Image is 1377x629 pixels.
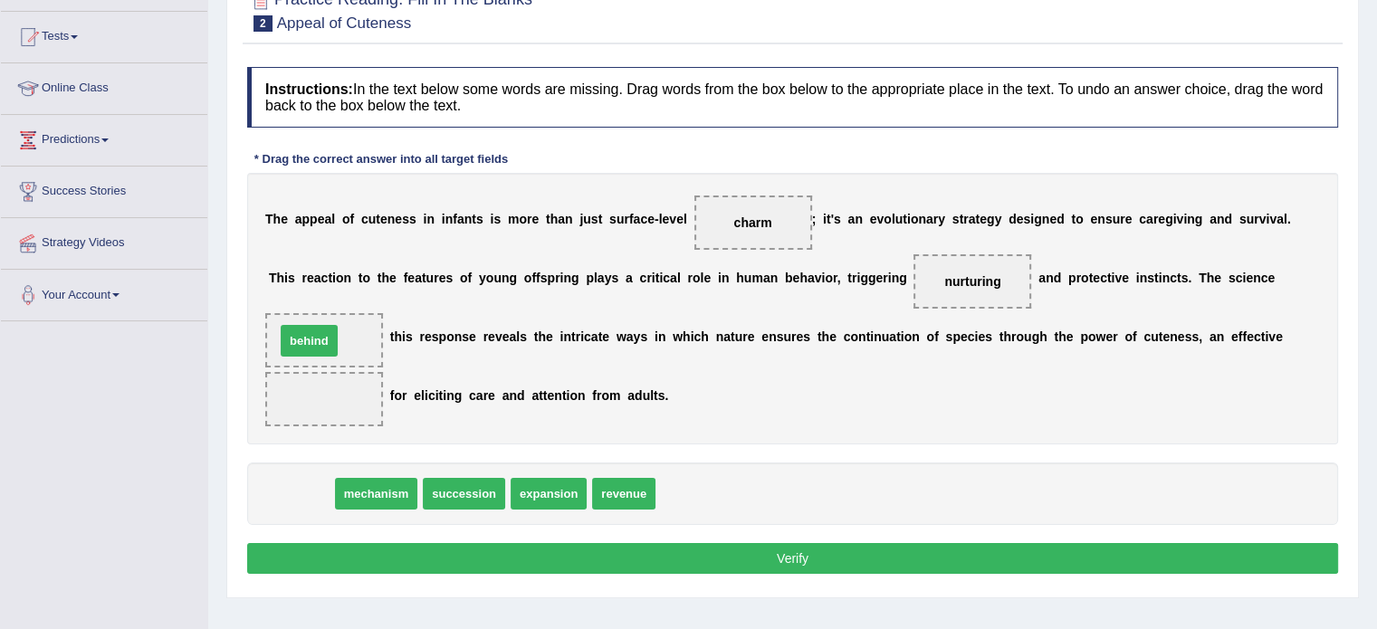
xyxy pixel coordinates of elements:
b: c [1170,271,1177,285]
b: s [609,212,617,226]
b: a [598,271,605,285]
b: l [701,271,704,285]
b: t [546,212,550,226]
b: t [328,271,332,285]
b: i [888,271,892,285]
b: e [602,329,609,344]
b: g [1034,212,1042,226]
b: d [1057,212,1065,226]
b: s [288,271,295,285]
b: o [524,271,532,285]
b: c [693,329,701,344]
b: i [1136,271,1140,285]
b: l [594,271,598,285]
b: r [483,329,488,344]
b: p [439,329,447,344]
b: e [439,271,446,285]
b: m [508,212,519,226]
span: Drop target [265,313,383,367]
b: f [453,212,457,226]
b: a [1038,271,1046,285]
b: i [442,212,445,226]
b: l [331,212,335,226]
b: t [1154,271,1159,285]
b: c [584,329,591,344]
span: Drop target [913,254,1031,309]
b: e [281,212,288,226]
b: e [1267,271,1275,285]
b: o [336,271,344,285]
b: a [591,329,598,344]
b: n [565,212,573,226]
b: s [1239,212,1247,226]
b: a [509,329,516,344]
b: h [1207,271,1215,285]
b: s [1105,212,1113,226]
b: e [1122,271,1129,285]
b: i [560,329,564,344]
b: r [419,329,424,344]
b: s [445,271,453,285]
small: Appeal of Cuteness [277,14,411,32]
b: t [472,212,476,226]
b: g [571,271,579,285]
b: u [583,212,591,226]
b: c [321,271,329,285]
b: d [1224,212,1232,226]
b: a [808,271,815,285]
b: p [548,271,556,285]
b: u [1247,212,1255,226]
a: Strategy Videos [1,218,207,263]
b: l [892,212,895,226]
b: s [611,271,618,285]
b: a [1210,212,1217,226]
b: e [546,329,553,344]
b: n [770,271,779,285]
b: d [1009,212,1017,226]
b: , [837,271,841,285]
b: u [1113,212,1121,226]
b: r [963,212,968,226]
b: e [870,212,877,226]
a: Tests [1,12,207,57]
b: e [1158,212,1165,226]
b: n [387,212,396,226]
b: c [663,271,670,285]
b: v [1176,212,1183,226]
b: s [834,212,841,226]
b: T [265,212,273,226]
b: n [1140,271,1148,285]
b: g [860,271,868,285]
span: behind [281,325,338,357]
b: c [1261,271,1268,285]
b: ' [831,212,834,226]
b: y [994,212,1001,226]
b: t [1177,271,1181,285]
b: r [555,271,559,285]
h4: In the text below some words are missing. Drag words from the box below to the appropriate place ... [247,67,1338,128]
b: n [716,329,724,344]
b: a [626,329,634,344]
b: n [464,212,473,226]
b: h [736,271,744,285]
b: e [531,212,539,226]
b: h [273,212,282,226]
b: - [655,212,659,226]
b: p [1068,271,1076,285]
b: a [457,212,464,226]
b: r [1076,271,1080,285]
b: t [571,329,576,344]
b: l [677,271,681,285]
b: a [670,271,677,285]
b: e [1214,271,1221,285]
b: t [390,329,395,344]
b: n [918,212,926,226]
b: v [1114,271,1122,285]
b: e [389,271,397,285]
b: e [380,212,387,226]
b: o [1076,212,1084,226]
b: t [598,329,603,344]
b: a [295,212,302,226]
b: e [407,271,415,285]
b: c [1236,271,1243,285]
